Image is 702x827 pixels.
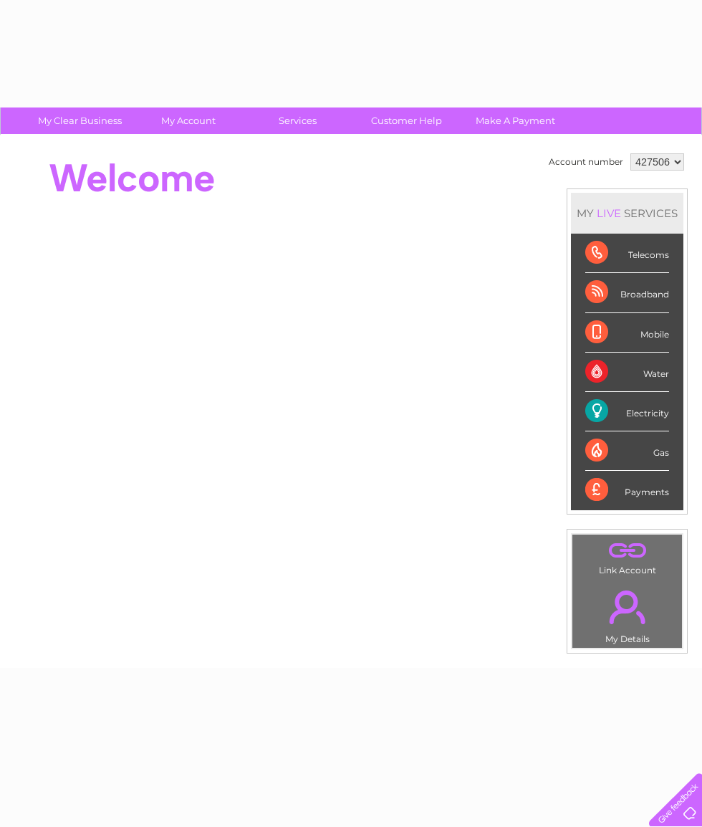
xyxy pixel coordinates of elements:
div: Telecoms [585,234,669,273]
div: Broadband [585,273,669,312]
div: Payments [585,471,669,510]
a: My Account [130,107,248,134]
a: . [576,582,678,632]
a: My Clear Business [21,107,139,134]
div: Electricity [585,392,669,431]
a: . [576,538,678,563]
a: Customer Help [347,107,466,134]
a: Services [239,107,357,134]
td: My Details [572,578,683,649]
div: LIVE [594,206,624,220]
td: Account number [545,150,627,174]
div: Water [585,353,669,392]
td: Link Account [572,534,683,579]
div: Mobile [585,313,669,353]
div: Gas [585,431,669,471]
div: MY SERVICES [571,193,683,234]
a: Make A Payment [456,107,574,134]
